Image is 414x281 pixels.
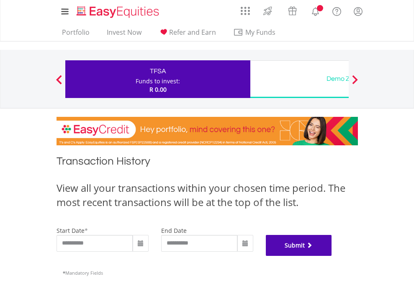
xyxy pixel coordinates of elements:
[59,28,93,41] a: Portfolio
[280,2,305,18] a: Vouchers
[235,2,255,15] a: AppsGrid
[155,28,219,41] a: Refer and Earn
[241,6,250,15] img: grid-menu-icon.svg
[57,181,358,210] div: View all your transactions within your chosen time period. The most recent transactions will be a...
[70,65,245,77] div: TFSA
[57,227,85,235] label: start date
[305,2,326,19] a: Notifications
[136,77,180,85] div: Funds to invest:
[51,79,67,88] button: Previous
[75,5,162,19] img: EasyEquities_Logo.png
[161,227,187,235] label: end date
[266,235,332,256] button: Submit
[261,4,275,18] img: thrive-v2.svg
[63,270,103,276] span: Mandatory Fields
[57,154,358,173] h1: Transaction History
[73,2,162,19] a: Home page
[326,2,347,19] a: FAQ's and Support
[347,79,363,88] button: Next
[103,28,145,41] a: Invest Now
[347,2,369,21] a: My Profile
[233,27,288,38] span: My Funds
[149,85,167,93] span: R 0.00
[169,28,216,37] span: Refer and Earn
[285,4,299,18] img: vouchers-v2.svg
[57,117,358,145] img: EasyCredit Promotion Banner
